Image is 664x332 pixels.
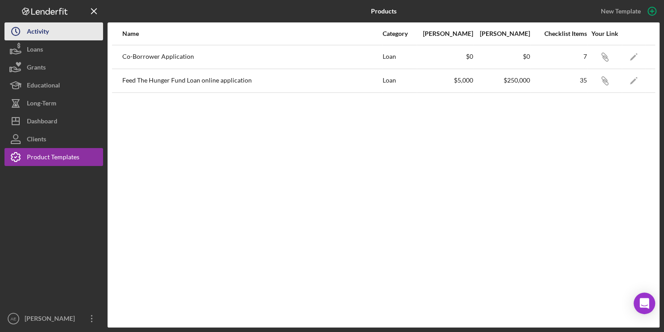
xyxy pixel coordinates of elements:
[417,30,473,37] div: [PERSON_NAME]
[27,112,57,132] div: Dashboard
[4,130,103,148] button: Clients
[4,76,103,94] button: Educational
[22,310,81,330] div: [PERSON_NAME]
[417,53,473,60] div: $0
[4,22,103,40] button: Activity
[474,53,530,60] div: $0
[531,77,587,84] div: 35
[474,77,530,84] div: $250,000
[474,30,530,37] div: [PERSON_NAME]
[383,30,416,37] div: Category
[4,112,103,130] button: Dashboard
[27,130,46,150] div: Clients
[27,76,60,96] div: Educational
[383,70,416,92] div: Loan
[531,30,587,37] div: Checklist Items
[122,30,382,37] div: Name
[11,316,17,321] text: AE
[4,58,103,76] button: Grants
[371,8,397,15] b: Products
[122,46,382,68] div: Co-Borrower Application
[4,94,103,112] button: Long-Term
[27,22,49,43] div: Activity
[531,53,587,60] div: 7
[122,70,382,92] div: Feed The Hunger Fund Loan online application
[27,148,79,168] div: Product Templates
[595,4,660,18] button: New Template
[634,293,655,314] div: Open Intercom Messenger
[4,148,103,166] button: Product Templates
[4,40,103,58] button: Loans
[4,310,103,328] button: AE[PERSON_NAME]
[27,94,56,114] div: Long-Term
[588,30,621,37] div: Your Link
[383,46,416,68] div: Loan
[27,40,43,61] div: Loans
[27,58,46,79] div: Grants
[601,4,641,18] div: New Template
[417,77,473,84] div: $5,000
